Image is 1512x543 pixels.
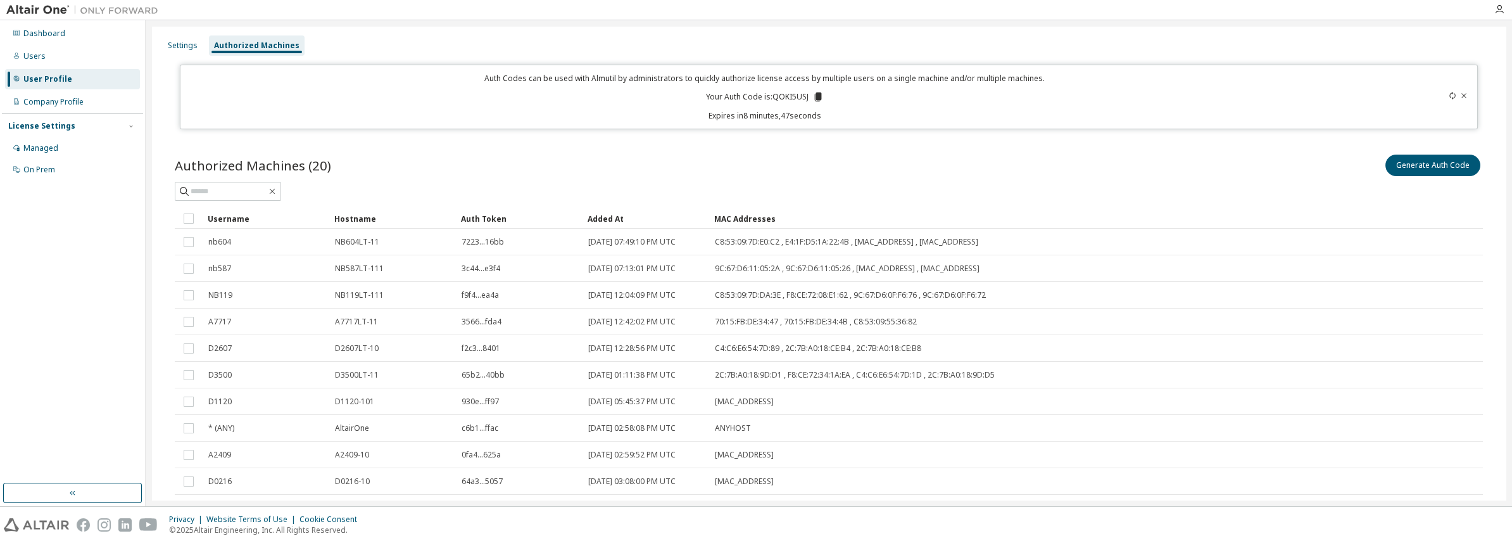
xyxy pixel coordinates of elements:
img: facebook.svg [77,518,90,532]
div: On Prem [23,165,55,175]
span: A2409 [208,450,231,460]
button: Generate Auth Code [1385,155,1480,176]
span: NB119LT-111 [335,290,384,300]
span: 2C:7B:A0:18:9D:D1 , F8:CE:72:34:1A:EA , C4:C6:E6:54:7D:1D , 2C:7B:A0:18:9D:D5 [715,370,995,380]
span: [DATE] 03:08:00 PM UTC [588,476,676,487]
div: Company Profile [23,97,84,107]
img: Altair One [6,4,165,16]
p: Expires in 8 minutes, 47 seconds [188,110,1342,121]
div: Dashboard [23,29,65,39]
img: youtube.svg [139,518,158,532]
span: D3500LT-11 [335,370,379,380]
img: linkedin.svg [118,518,132,532]
div: License Settings [8,121,75,131]
img: instagram.svg [98,518,111,532]
span: 930e...ff97 [462,397,499,407]
span: D1120 [208,397,232,407]
span: 70:15:FB:DE:34:47 , 70:15:FB:DE:34:4B , C8:53:09:55:36:82 [715,317,917,327]
span: [DATE] 12:04:09 PM UTC [588,290,676,300]
p: © 2025 Altair Engineering, Inc. All Rights Reserved. [169,525,365,535]
span: A2409-10 [335,450,369,460]
span: [DATE] 12:42:02 PM UTC [588,317,676,327]
span: [DATE] 05:45:37 PM UTC [588,397,676,407]
span: D3500 [208,370,232,380]
div: Added At [588,208,704,229]
span: 7223...16bb [462,237,504,247]
span: C8:53:09:7D:DA:3E , F8:CE:72:08:E1:62 , 9C:67:D6:0F:F6:76 , 9C:67:D6:0F:F6:72 [715,290,986,300]
span: [DATE] 07:49:10 PM UTC [588,237,676,247]
div: Cookie Consent [299,514,365,525]
span: AltairOne [335,423,369,433]
span: NB119 [208,290,232,300]
span: 3c44...e3f4 [462,264,500,274]
span: [DATE] 01:11:38 PM UTC [588,370,676,380]
div: Managed [23,143,58,153]
span: f2c3...8401 [462,343,500,354]
p: Auth Codes can be used with Almutil by administrators to quickly authorize license access by mult... [188,73,1342,84]
img: altair_logo.svg [4,518,69,532]
span: D2607 [208,343,232,354]
span: [MAC_ADDRESS] [715,397,774,407]
div: Hostname [334,208,451,229]
span: C8:53:09:7D:E0:C2 , E4:1F:D5:1A:22:4B , [MAC_ADDRESS] , [MAC_ADDRESS] [715,237,978,247]
span: [MAC_ADDRESS] [715,476,774,487]
span: nb604 [208,237,231,247]
span: 9C:67:D6:11:05:2A , 9C:67:D6:11:05:26 , [MAC_ADDRESS] , [MAC_ADDRESS] [715,264,980,274]
div: Website Terms of Use [206,514,299,525]
div: User Profile [23,74,72,84]
span: 64a3...5057 [462,476,503,487]
div: Users [23,51,46,61]
div: MAC Addresses [714,208,1344,229]
span: ANYHOST [715,423,751,433]
div: Settings [168,41,198,51]
span: f9f4...ea4a [462,290,499,300]
span: 3566...fda4 [462,317,501,327]
span: NB587LT-111 [335,264,384,274]
p: Your Auth Code is: QOKI5USJ [706,91,824,103]
span: C4:C6:E6:54:7D:89 , 2C:7B:A0:18:CE:B4 , 2C:7B:A0:18:CE:B8 [715,343,921,354]
div: Username [208,208,324,229]
span: D0216 [208,476,232,487]
span: [DATE] 07:13:01 PM UTC [588,264,676,274]
span: [DATE] 02:58:08 PM UTC [588,423,676,433]
span: 0fa4...625a [462,450,501,460]
span: A7717 [208,317,231,327]
span: nb587 [208,264,231,274]
span: c6b1...ffac [462,423,498,433]
span: NB604LT-11 [335,237,379,247]
span: 65b2...40bb [462,370,505,380]
div: Authorized Machines [214,41,299,51]
span: Authorized Machines (20) [175,157,331,174]
div: Auth Token [461,208,577,229]
span: D2607LT-10 [335,343,379,354]
div: Privacy [169,514,206,525]
span: [DATE] 02:59:52 PM UTC [588,450,676,460]
span: D0216-10 [335,476,370,487]
span: D1120-101 [335,397,374,407]
span: [MAC_ADDRESS] [715,450,774,460]
span: A7717LT-11 [335,317,378,327]
span: * (ANY) [208,423,234,433]
span: [DATE] 12:28:56 PM UTC [588,343,676,354]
